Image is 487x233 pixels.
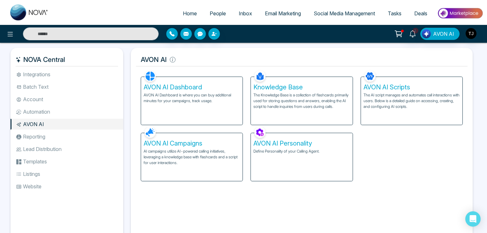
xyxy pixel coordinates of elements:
p: The Knowledge Base is a collection of flashcards primarily used for storing questions and answers... [253,92,350,109]
h5: NOVA Central [16,53,118,66]
span: Social Media Management [314,10,375,17]
h5: AVON AI Scripts [363,83,460,91]
li: Batch Text [11,81,123,92]
li: Listings [11,169,123,179]
p: Define Personality of your Calling Agent. [253,148,350,154]
img: AVON AI Scripts [364,71,376,82]
span: AVON AI [433,30,454,38]
li: Account [11,94,123,105]
div: Open Intercom Messenger [465,211,481,227]
li: Lead Distribution [11,144,123,154]
a: Email Marketing [258,7,307,19]
a: Tasks [381,7,408,19]
button: AVON AI [420,28,460,40]
a: Deals [408,7,434,19]
li: Reporting [11,131,123,142]
img: AVON AI Campaigns [145,127,156,138]
h5: Knowledge Base [253,83,350,91]
p: AI campaigns utilize AI-powered calling initiatives, leveraging a knowledge base with flashcards ... [144,148,240,166]
img: AVON AI Personality [254,127,266,138]
a: Inbox [232,7,258,19]
h5: AVON AI Campaigns [144,139,240,147]
a: Social Media Management [307,7,381,19]
li: Website [11,181,123,192]
img: Market-place.gif [437,6,483,20]
img: Nova CRM Logo [10,4,49,20]
li: Integrations [11,69,123,80]
a: People [203,7,232,19]
img: AVON AI Dashboard [145,71,156,82]
img: Knowledge Base [254,71,266,82]
h5: AVON AI Dashboard [144,83,240,91]
li: Templates [11,156,123,167]
p: The AI script manages and automates call interactions with users. Below is a detailed guide on ac... [363,92,460,109]
a: 1 [405,28,420,39]
span: Home [183,10,197,17]
span: Tasks [388,10,401,17]
img: Lead Flow [422,29,431,38]
p: AVON AI Dashboard is where you can buy additional minutes for your campaigns, track usage. [144,92,240,104]
li: Automation [11,106,123,117]
h5: AVON AI Personality [253,139,350,147]
li: AVON AI [11,119,123,130]
span: Inbox [239,10,252,17]
span: 1 [413,28,418,34]
img: User Avatar [466,28,476,39]
a: Home [176,7,203,19]
span: Email Marketing [265,10,301,17]
span: Deals [414,10,427,17]
span: People [210,10,226,17]
h5: AVON AI [136,53,468,66]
